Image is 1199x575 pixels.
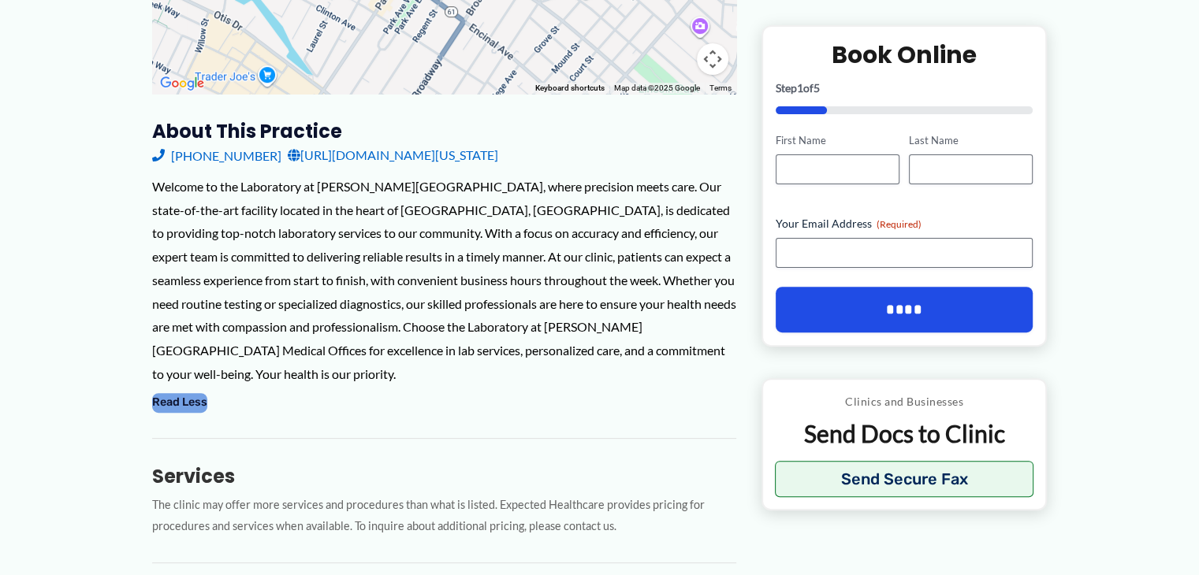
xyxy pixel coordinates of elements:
h2: Book Online [776,39,1033,70]
span: Map data ©2025 Google [614,83,700,92]
p: The clinic may offer more services and procedures than what is listed. Expected Healthcare provid... [152,495,736,537]
label: First Name [776,133,899,148]
p: Send Docs to Clinic [775,418,1034,449]
a: [URL][DOMAIN_NAME][US_STATE] [288,143,498,167]
div: Welcome to the Laboratory at [PERSON_NAME][GEOGRAPHIC_DATA], where precision meets care. Our stat... [152,175,736,385]
p: Step of [776,83,1033,94]
img: Google [156,73,208,94]
span: 1 [797,81,803,95]
button: Keyboard shortcuts [535,83,605,94]
a: Terms [709,83,732,92]
label: Your Email Address [776,216,1033,232]
a: [PHONE_NUMBER] [152,143,281,167]
button: Send Secure Fax [775,461,1034,497]
button: Read Less [152,393,207,412]
label: Last Name [909,133,1033,148]
span: (Required) [877,218,922,230]
h3: About this practice [152,119,736,143]
h3: Services [152,464,736,488]
button: Map camera controls [697,43,728,75]
span: 5 [814,81,820,95]
a: Open this area in Google Maps (opens a new window) [156,73,208,94]
p: Clinics and Businesses [775,391,1034,412]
